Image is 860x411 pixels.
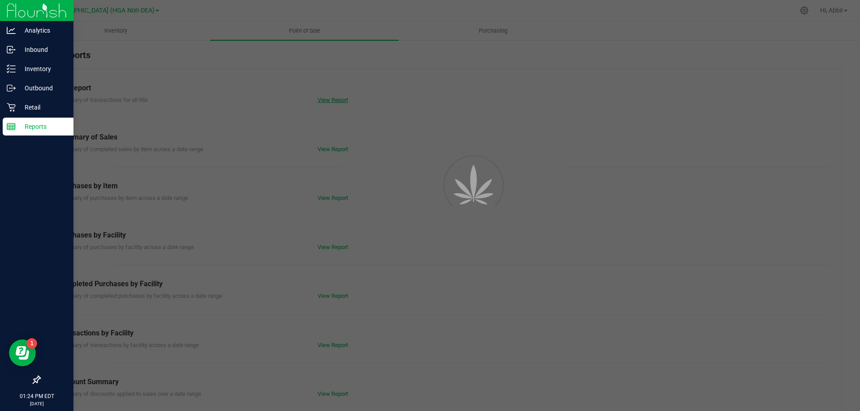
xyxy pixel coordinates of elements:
[7,26,16,35] inline-svg: Analytics
[16,83,69,93] p: Outbound
[7,84,16,93] inline-svg: Outbound
[7,45,16,54] inline-svg: Inbound
[26,338,37,349] iframe: Resource center unread badge
[4,392,69,400] p: 01:24 PM EDT
[16,44,69,55] p: Inbound
[16,64,69,74] p: Inventory
[7,103,16,112] inline-svg: Retail
[16,102,69,113] p: Retail
[7,122,16,131] inline-svg: Reports
[9,339,36,366] iframe: Resource center
[4,400,69,407] p: [DATE]
[16,25,69,36] p: Analytics
[16,121,69,132] p: Reports
[7,64,16,73] inline-svg: Inventory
